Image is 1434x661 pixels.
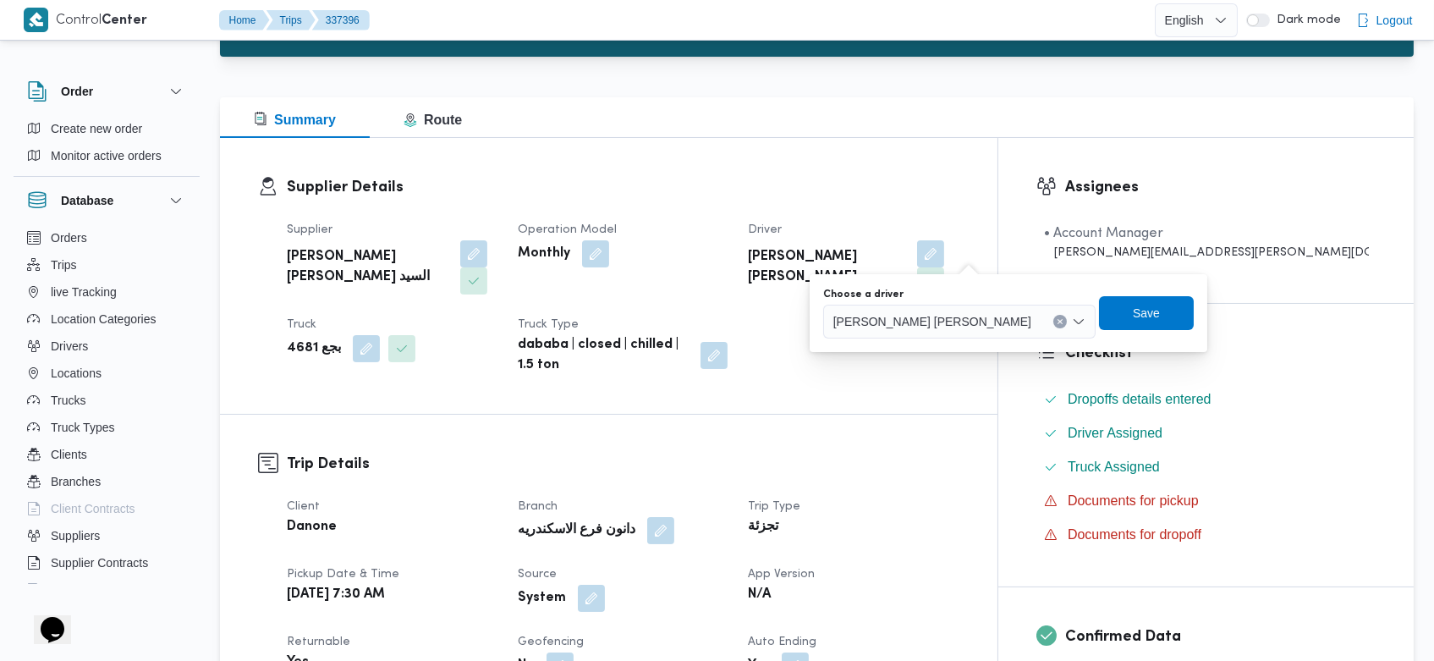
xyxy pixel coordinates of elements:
[1037,454,1376,481] button: Truck Assigned
[1037,487,1376,515] button: Documents for pickup
[61,190,113,211] h3: Database
[287,569,399,580] span: Pickup date & time
[1068,457,1160,477] span: Truck Assigned
[14,224,200,591] div: Database
[748,224,782,235] span: Driver
[27,190,186,211] button: Database
[20,306,193,333] button: Location Categories
[1349,3,1420,37] button: Logout
[518,501,558,512] span: Branch
[518,636,584,647] span: Geofencing
[1376,10,1413,30] span: Logout
[1068,389,1211,410] span: Dropoffs details entered
[51,363,102,383] span: Locations
[20,495,193,522] button: Client Contracts
[748,585,771,605] b: N/A
[20,468,193,495] button: Branches
[518,319,579,330] span: Truck Type
[1133,303,1160,323] span: Save
[51,282,117,302] span: live Tracking
[287,636,350,647] span: Returnable
[219,10,270,30] button: Home
[51,336,88,356] span: Drivers
[287,339,341,359] b: بجع 4681
[20,360,193,387] button: Locations
[1068,392,1211,406] span: Dropoffs details entered
[287,319,316,330] span: Truck
[833,311,1031,330] span: [PERSON_NAME] [PERSON_NAME]
[748,247,904,288] b: [PERSON_NAME] [PERSON_NAME]
[51,499,135,519] span: Client Contracts
[287,176,959,199] h3: Supplier Details
[287,453,959,476] h3: Trip Details
[1044,244,1369,262] div: [PERSON_NAME][EMAIL_ADDRESS][PERSON_NAME][DOMAIN_NAME]
[1037,521,1376,548] button: Documents for dropoff
[1044,223,1369,262] span: • Account Manager abdallah.mohamed@illa.com.eg
[51,309,157,329] span: Location Categories
[1065,176,1376,199] h3: Assignees
[1068,491,1199,511] span: Documents for pickup
[748,636,816,647] span: Auto Ending
[518,224,617,235] span: Operation Model
[1068,426,1162,440] span: Driver Assigned
[823,288,904,301] label: Choose a driver
[1044,223,1369,244] div: • Account Manager
[266,10,316,30] button: Trips
[1068,525,1201,545] span: Documents for dropoff
[518,521,635,541] b: دانون فرع الاسكندريه
[102,14,148,27] b: Center
[20,576,193,603] button: Devices
[287,224,332,235] span: Supplier
[518,569,557,580] span: Source
[254,113,336,127] span: Summary
[748,569,815,580] span: App Version
[1068,423,1162,443] span: Driver Assigned
[51,526,100,546] span: Suppliers
[287,247,448,288] b: [PERSON_NAME] [PERSON_NAME] السيد
[287,501,320,512] span: Client
[51,580,93,600] span: Devices
[748,501,800,512] span: Trip Type
[51,471,101,492] span: Branches
[51,118,142,139] span: Create new order
[20,549,193,576] button: Supplier Contracts
[17,593,71,644] iframe: chat widget
[20,387,193,414] button: Trucks
[51,417,114,438] span: Truck Types
[287,517,337,537] b: Danone
[20,441,193,468] button: Clients
[51,553,148,573] span: Supplier Contracts
[51,390,85,410] span: Trucks
[312,10,370,30] button: 337396
[1068,493,1199,508] span: Documents for pickup
[20,414,193,441] button: Truck Types
[61,81,93,102] h3: Order
[51,146,162,166] span: Monitor active orders
[1099,296,1194,330] button: Save
[287,585,385,605] b: [DATE] 7:30 AM
[24,8,48,32] img: X8yXhbKr1z7QwAAAABJRU5ErkJggg==
[748,517,778,537] b: تجزئة
[20,251,193,278] button: Trips
[20,522,193,549] button: Suppliers
[518,244,570,264] b: Monthly
[20,224,193,251] button: Orders
[20,333,193,360] button: Drivers
[51,255,77,275] span: Trips
[14,115,200,176] div: Order
[518,335,690,376] b: dababa | closed | chilled | 1.5 ton
[1037,420,1376,447] button: Driver Assigned
[1037,386,1376,413] button: Dropoffs details entered
[51,228,87,248] span: Orders
[404,113,462,127] span: Route
[20,278,193,306] button: live Tracking
[1068,527,1201,542] span: Documents for dropoff
[1072,315,1085,328] button: Open list of options
[1270,14,1341,27] span: Dark mode
[20,142,193,169] button: Monitor active orders
[518,588,566,609] b: System
[20,115,193,142] button: Create new order
[1053,315,1067,328] button: Clear input
[1065,342,1376,365] h3: Checklist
